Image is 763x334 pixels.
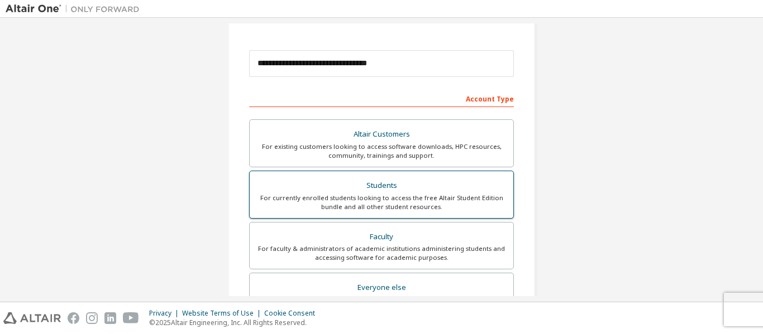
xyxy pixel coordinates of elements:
[182,309,264,318] div: Website Terms of Use
[256,296,507,313] div: For individuals, businesses and everyone else looking to try Altair software and explore our prod...
[6,3,145,14] img: Altair One
[249,89,514,107] div: Account Type
[256,142,507,160] div: For existing customers looking to access software downloads, HPC resources, community, trainings ...
[123,312,139,324] img: youtube.svg
[256,178,507,193] div: Students
[149,318,322,327] p: © 2025 Altair Engineering, Inc. All Rights Reserved.
[256,229,507,245] div: Faculty
[3,312,61,324] img: altair_logo.svg
[104,312,116,324] img: linkedin.svg
[264,309,322,318] div: Cookie Consent
[256,280,507,296] div: Everyone else
[68,312,79,324] img: facebook.svg
[256,127,507,142] div: Altair Customers
[86,312,98,324] img: instagram.svg
[256,244,507,262] div: For faculty & administrators of academic institutions administering students and accessing softwa...
[256,193,507,211] div: For currently enrolled students looking to access the free Altair Student Edition bundle and all ...
[149,309,182,318] div: Privacy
